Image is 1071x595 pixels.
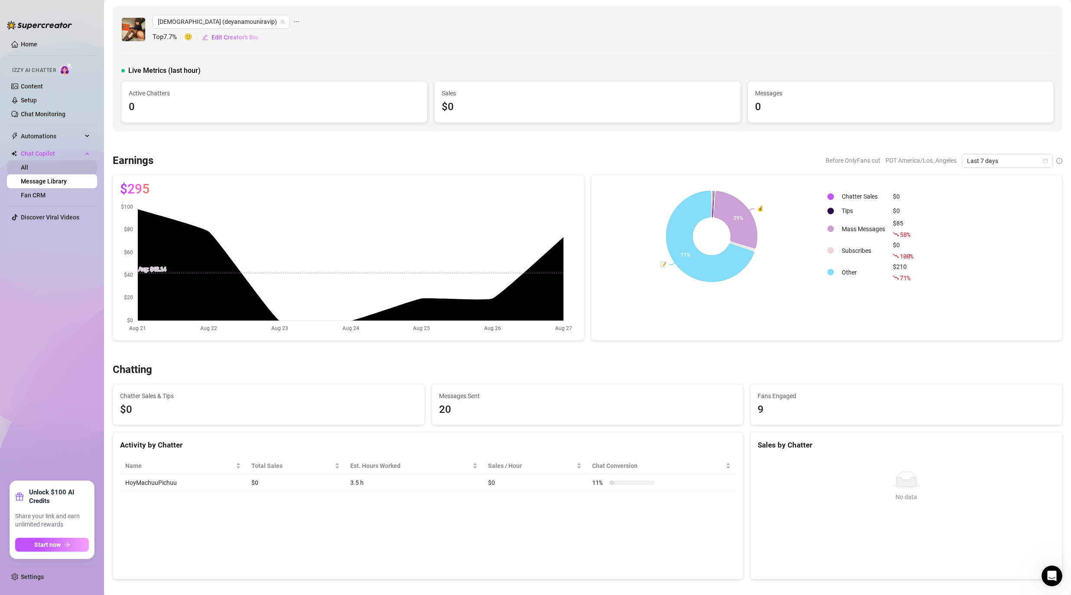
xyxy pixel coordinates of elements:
span: PDT America/Los_Angeles [885,154,957,167]
span: edit [202,34,208,40]
img: logo [17,17,75,29]
span: Total Sales [251,461,333,471]
div: $210 [893,262,913,283]
button: News [130,271,173,305]
a: Settings [21,573,44,580]
td: 3.5 h [345,474,483,491]
span: Messages [50,292,80,298]
text: 📝 [660,261,667,268]
span: Name [125,461,234,471]
div: No data [761,492,1051,502]
a: Home [21,41,37,48]
span: Help [101,292,115,298]
span: Messages Sent [439,391,736,401]
span: Automations [21,129,82,143]
div: Feature update [18,237,69,246]
div: $0 [893,192,913,201]
div: Profile image for Joe [126,14,143,31]
button: Help [87,271,130,305]
a: Setup [21,97,37,104]
div: Est. Hours Worked [350,461,471,471]
a: All [21,164,28,171]
div: $0 [442,99,733,115]
span: 58 % [900,230,910,239]
span: Last 7 days [967,154,1048,167]
div: 0 [755,99,1046,115]
span: Chatter Sales & Tips [120,391,417,401]
span: ellipsis [293,15,299,29]
span: calendar [1043,158,1048,163]
img: logo-BBDzfeDw.svg [7,21,72,29]
img: Profile image for Ella [109,14,127,31]
iframe: Intercom live chat [1042,566,1062,586]
span: Sales [442,88,733,98]
a: Message Library [21,178,67,185]
span: Share your link and earn unlimited rewards [15,512,89,529]
span: thunderbolt [11,133,18,140]
img: AI Chatter [59,63,73,75]
div: Sales by Chatter [758,439,1055,451]
img: Deyana [122,18,145,41]
div: $0 [893,240,913,261]
img: Profile image for Giselle [93,14,110,31]
strong: Unlock $100 AI Credits [29,488,89,505]
span: arrow-right [64,542,70,548]
th: Sales / Hour [483,458,587,474]
span: fall [893,231,899,237]
span: Live Metrics (last hour) [128,65,201,76]
p: How can we help? [17,106,156,121]
img: Super Mass, Dark Mode, Message Library & Bump Improvements [9,169,164,230]
span: 71 % [900,274,910,282]
div: 0 [129,99,420,115]
button: Messages [43,271,87,305]
span: 100 % [900,252,913,260]
span: News [143,292,160,298]
a: Fan CRM [21,192,46,199]
span: Start now [34,541,61,548]
span: Top 7.7 % [153,32,184,42]
div: Send us a message [18,139,145,148]
div: $85 [893,219,913,239]
span: Messages [755,88,1046,98]
span: Chat Conversion [592,461,724,471]
td: Other [838,262,889,283]
td: $0 [483,474,587,491]
button: Start nowarrow-right [15,538,89,552]
span: $0 [120,402,417,418]
span: Home [12,292,31,298]
div: We typically reply in a few hours [18,148,145,157]
h3: Earnings [113,154,153,168]
div: Super Mass, Dark Mode, Message Library & Bump ImprovementsFeature updateSuper Mass, Dark Mode, Me... [9,169,165,288]
div: Activity by Chatter [120,439,736,451]
span: Chat Copilot [21,147,82,160]
span: Izzy AI Chatter [12,66,56,75]
img: Chat Copilot [11,150,17,157]
div: 20 [439,402,736,418]
td: Tips [838,204,889,218]
span: $295 [120,182,150,196]
a: Discover Viral Videos [21,214,79,221]
button: Edit Creator's Bio [202,30,259,44]
div: Close [149,14,165,29]
span: Deyana (deyanamouniravip) [158,15,285,28]
span: fall [893,275,899,281]
th: Chat Conversion [587,458,736,474]
td: Chatter Sales [838,190,889,203]
span: Before OnlyFans cut [826,154,880,167]
span: Sales / Hour [488,461,575,471]
a: Content [21,83,43,90]
h3: Chatting [113,363,152,377]
span: info-circle [1056,158,1062,164]
div: 9 [758,402,1055,418]
p: Hi HoyMachuuPichuu 👋 [17,62,156,106]
span: team [280,19,285,24]
th: Total Sales [246,458,345,474]
span: Edit Creator's Bio [212,34,258,41]
td: HoyMachuuPichuu [120,474,246,491]
span: 🙂 [184,32,202,42]
td: $0 [246,474,345,491]
text: 💰 [757,205,764,212]
span: fall [893,253,899,259]
a: Chat Monitoring [21,111,65,118]
span: Fans Engaged [758,391,1055,401]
